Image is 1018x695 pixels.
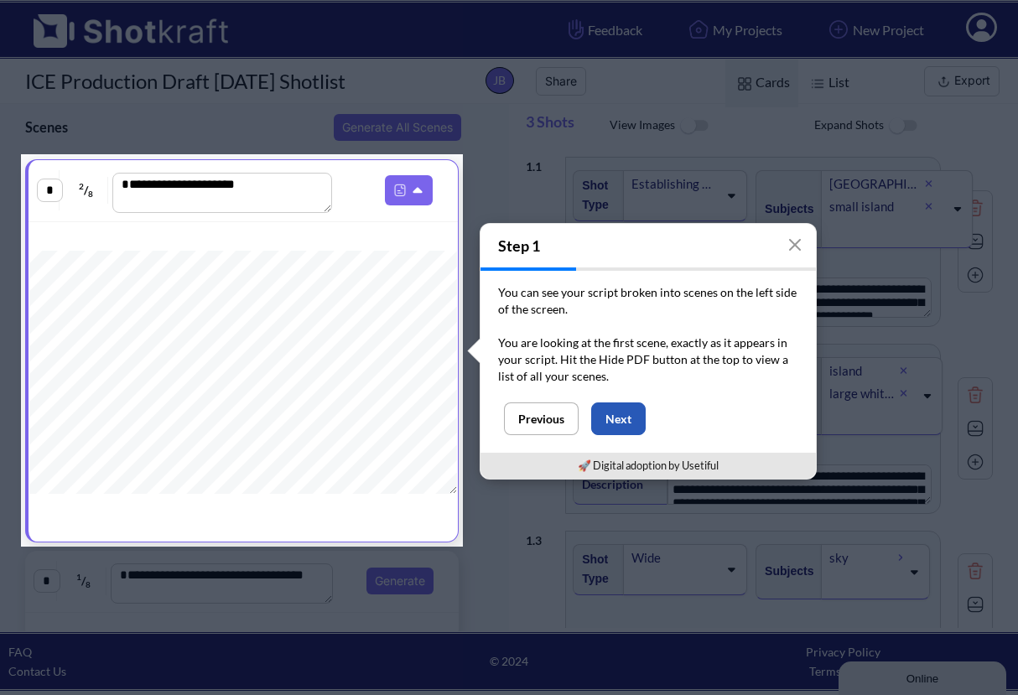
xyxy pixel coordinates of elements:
[13,14,155,27] div: Online
[498,284,798,335] p: You can see your script broken into scenes on the left side of the screen.
[504,402,579,435] button: Previous
[389,179,411,201] img: Pdf Icon
[591,402,646,435] button: Next
[88,189,93,199] span: 8
[578,459,719,472] a: 🚀 Digital adoption by Usetiful
[64,177,108,204] span: /
[79,181,84,191] span: 2
[498,335,798,385] p: You are looking at the first scene, exactly as it appears in your script. Hit the Hide PDF button...
[480,224,816,267] h4: Step 1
